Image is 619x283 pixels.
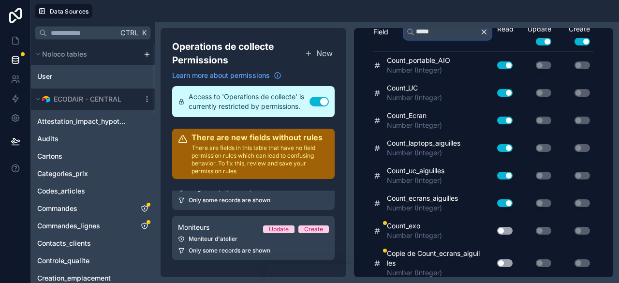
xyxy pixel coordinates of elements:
[42,95,50,103] img: Airtable Logo
[54,94,121,104] span: ECODAIR - CENTRAL
[37,134,129,144] a: Audits
[33,131,153,147] div: Audits
[37,117,129,126] a: Attestation_impact_hypothese
[555,24,594,45] div: Create
[37,238,91,248] span: Contacts_clients
[304,225,323,233] div: Create
[387,194,458,203] span: Count_ecrans_aiguilles
[37,151,62,161] span: Cartons
[33,69,153,84] div: User
[37,169,88,179] span: Categories_prix
[33,149,153,164] div: Cartons
[37,273,111,283] span: Creation_emplacement
[37,186,85,196] span: Codes_articles
[189,247,270,254] span: Only some records are shown
[269,225,289,233] div: Update
[33,218,153,234] div: Commandes_lignes
[172,216,335,260] a: MoniteursUpdateCreateMoniteur d'atelierOnly some records are shown
[37,134,59,144] span: Audits
[178,235,329,243] div: Moniteur d'atelier
[37,72,52,81] span: User
[33,47,139,61] button: Noloco tables
[172,71,270,80] span: Learn more about permissions
[387,221,442,231] span: Count_exo
[387,176,444,185] span: Number (Integer)
[33,253,153,268] div: Controle_qualite
[50,8,89,15] span: Data Sources
[37,186,129,196] a: Codes_articles
[33,201,153,216] div: Commandes
[387,56,450,65] span: Count_portable_AIO
[37,256,89,266] span: Controle_qualite
[192,144,329,175] p: There are fields in this table that have no field permission rules which can lead to confusing be...
[387,231,442,240] span: Number (Integer)
[33,114,153,129] div: Attestation_impact_hypothese
[42,49,87,59] span: Noloco tables
[387,93,442,103] span: Number (Integer)
[387,148,460,158] span: Number (Integer)
[303,45,335,61] button: New
[387,166,444,176] span: Count_uc_aiguilles
[387,268,480,278] span: Number (Integer)
[37,204,77,213] span: Commandes
[192,133,329,142] h2: There are new fields without rules
[387,249,480,268] span: Copie de Count_ecrans_aiguilles
[387,65,450,75] span: Number (Integer)
[37,151,129,161] a: Cartons
[33,92,139,106] button: Airtable LogoECODAIR - CENTRAL
[119,27,139,39] span: Ctrl
[172,40,303,67] h1: Operations de collecte Permissions
[172,71,281,80] a: Learn more about permissions
[37,273,129,283] a: Creation_emplacement
[33,236,153,251] div: Contacts_clients
[189,92,309,111] span: Access to 'Operations de collecte' is currently restricted by permissions.
[33,166,153,181] div: Categories_prix
[37,256,129,266] a: Controle_qualite
[387,203,458,213] span: Number (Integer)
[37,204,129,213] a: Commandes
[37,169,129,179] a: Categories_prix
[33,183,153,199] div: Codes_articles
[37,221,100,231] span: Commandes_lignes
[316,47,333,59] span: New
[178,223,209,232] span: Moniteurs
[37,238,129,248] a: Contacts_clients
[37,72,119,81] a: User
[387,111,442,120] span: Count_Ecran
[516,24,555,45] div: Update
[373,27,388,37] span: Field
[35,4,92,18] button: Data Sources
[387,138,460,148] span: Count_laptops_aiguilles
[37,221,129,231] a: Commandes_lignes
[497,24,516,34] div: Read
[141,30,147,36] span: K
[387,120,442,130] span: Number (Integer)
[189,196,270,204] span: Only some records are shown
[387,83,442,93] span: Count_UC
